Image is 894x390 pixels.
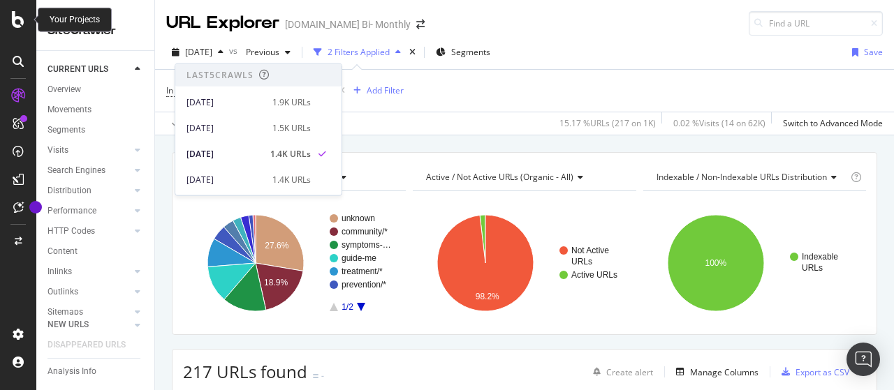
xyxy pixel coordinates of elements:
[183,360,307,383] span: 217 URLs found
[272,121,311,134] div: 1.5K URLs
[783,117,883,129] div: Switch to Advanced Mode
[47,62,108,77] div: CURRENT URLS
[47,163,131,178] a: Search Engines
[47,285,78,299] div: Outlinks
[367,84,404,96] div: Add Filter
[183,202,402,324] svg: A chart.
[47,364,96,379] div: Analysis Info
[50,14,100,26] div: Your Projects
[571,257,592,267] text: URLs
[47,82,145,97] a: Overview
[423,166,623,188] h4: Active / Not Active URLs
[47,317,131,332] a: NEW URLS
[47,143,68,158] div: Visits
[47,224,131,239] a: HTTP Codes
[643,202,863,324] svg: A chart.
[285,17,411,31] div: [DOMAIN_NAME] Bi- Monthly
[47,183,131,198] a: Distribution
[270,147,311,160] div: 1.4K URLs
[342,253,376,263] text: guide-me
[47,317,89,332] div: NEW URLS
[166,84,212,96] span: In Sitemaps
[166,112,207,135] button: Apply
[47,62,131,77] a: CURRENT URLS
[416,20,425,29] div: arrow-right-arrow-left
[47,305,83,320] div: Sitemaps
[47,338,126,352] div: DISAPPEARED URLS
[654,166,848,188] h4: Indexable / Non-Indexable URLs Distribution
[802,252,838,262] text: Indexable
[670,363,759,380] button: Manage Columns
[657,171,827,183] span: Indexable / Non-Indexable URLs distribution
[47,204,131,218] a: Performance
[864,46,883,58] div: Save
[166,11,279,35] div: URL Explorer
[47,143,131,158] a: Visits
[342,227,388,237] text: community/*
[328,46,390,58] div: 2 Filters Applied
[348,82,404,99] button: Add Filter
[186,121,264,134] div: [DATE]
[777,112,883,135] button: Switch to Advanced Mode
[47,338,140,352] a: DISAPPEARED URLS
[47,123,85,137] div: Segments
[749,11,883,36] input: Find a URL
[47,244,78,259] div: Content
[342,240,391,250] text: symptoms-…
[451,46,490,58] span: Segments
[47,123,145,137] a: Segments
[606,366,653,378] div: Create alert
[47,163,105,178] div: Search Engines
[413,202,632,324] svg: A chart.
[229,45,240,57] span: vs
[587,361,653,383] button: Create alert
[47,305,131,320] a: Sitemaps
[186,96,264,108] div: [DATE]
[796,366,849,378] div: Export as CSV
[308,41,406,63] button: 2 Filters Applied
[47,264,131,279] a: Inlinks
[264,278,288,287] text: 18.9%
[673,117,765,129] div: 0.02 % Visits ( 14 on 62K )
[430,41,496,63] button: Segments
[186,147,262,160] div: [DATE]
[847,41,883,63] button: Save
[426,171,573,183] span: Active / Not Active URLs (organic - all)
[559,117,656,129] div: 15.17 % URLs ( 217 on 1K )
[29,201,42,213] div: Tooltip anchor
[690,366,759,378] div: Manage Columns
[476,292,499,301] text: 98.2%
[272,96,311,108] div: 1.9K URLs
[802,263,823,273] text: URLs
[47,103,91,117] div: Movements
[342,302,353,312] text: 1/2
[265,241,288,250] text: 27.6%
[47,103,145,117] a: Movements
[776,361,849,383] button: Export as CSV
[185,46,212,58] span: 2025 Sep. 14th
[272,173,311,186] div: 1.4K URLs
[313,374,318,378] img: Equal
[47,285,131,299] a: Outlinks
[166,41,229,63] button: [DATE]
[342,213,375,223] text: unknown
[240,46,279,58] span: Previous
[240,41,296,63] button: Previous
[342,280,386,290] text: prevention/*
[47,204,96,218] div: Performance
[571,270,617,280] text: Active URLs
[186,173,264,186] div: [DATE]
[406,45,418,59] div: times
[705,258,726,268] text: 100%
[47,264,72,279] div: Inlinks
[47,224,95,239] div: HTTP Codes
[47,183,91,198] div: Distribution
[571,246,609,255] text: Not Active
[47,364,145,379] a: Analysis Info
[186,69,254,81] div: Last 5 Crawls
[342,267,383,276] text: treatment/*
[847,343,880,376] div: Open Intercom Messenger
